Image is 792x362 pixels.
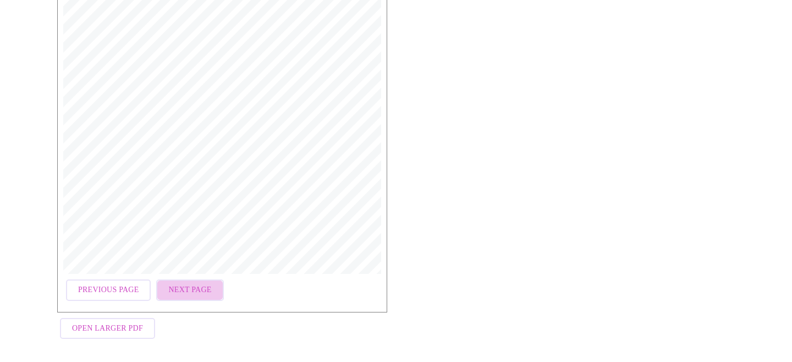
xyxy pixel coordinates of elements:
button: Open Larger PDF [60,318,155,339]
button: Previous Page [66,279,151,301]
span: Next Page [168,283,211,297]
button: Next Page [156,279,223,301]
span: Previous Page [78,283,139,297]
span: Open Larger PDF [72,322,143,336]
